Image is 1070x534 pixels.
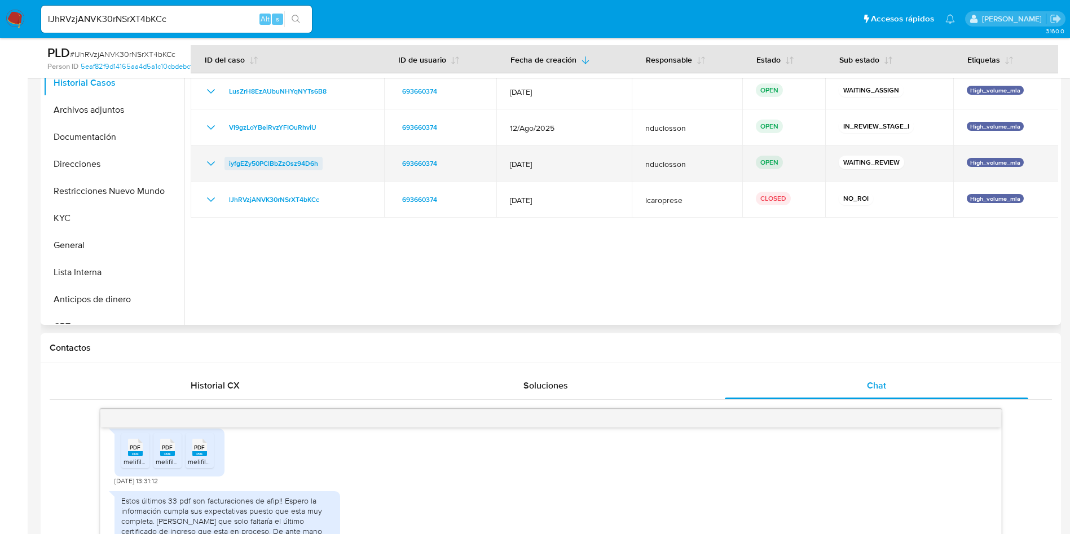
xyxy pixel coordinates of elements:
span: Historial CX [191,379,240,392]
span: s [276,14,279,24]
span: PDF [194,444,205,451]
button: KYC [43,205,184,232]
b: PLD [47,43,70,61]
button: Archivos adjuntos [43,96,184,123]
span: melifile7327481635542506388.pdf [156,457,261,466]
span: Chat [867,379,886,392]
button: Historial Casos [43,69,184,96]
button: search-icon [284,11,307,27]
b: Person ID [47,61,78,72]
span: 3.160.0 [1046,27,1064,36]
span: [DATE] 13:31:12 [115,476,158,486]
h1: Contactos [50,342,1052,354]
a: Salir [1050,13,1062,25]
a: Notificaciones [945,14,955,24]
span: # lJhRVzjANVK30rNSrXT4bKCc [70,48,175,60]
button: General [43,232,184,259]
button: CBT [43,313,184,340]
p: nicolas.duclosson@mercadolibre.com [982,14,1046,24]
span: melifile1346280430445404078.pdf [124,457,230,466]
input: Buscar usuario o caso... [41,12,312,27]
button: Direcciones [43,151,184,178]
span: Soluciones [523,379,568,392]
span: PDF [130,444,140,451]
a: 5eaf82f9d14165aa4d5a1c10cbdebcf8 [81,61,203,72]
span: Alt [261,14,270,24]
button: Restricciones Nuevo Mundo [43,178,184,205]
button: Documentación [43,123,184,151]
span: PDF [162,444,173,451]
span: Accesos rápidos [871,13,934,25]
button: Lista Interna [43,259,184,286]
button: Anticipos de dinero [43,286,184,313]
span: melifile6298775822142651316.pdf [188,457,290,466]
